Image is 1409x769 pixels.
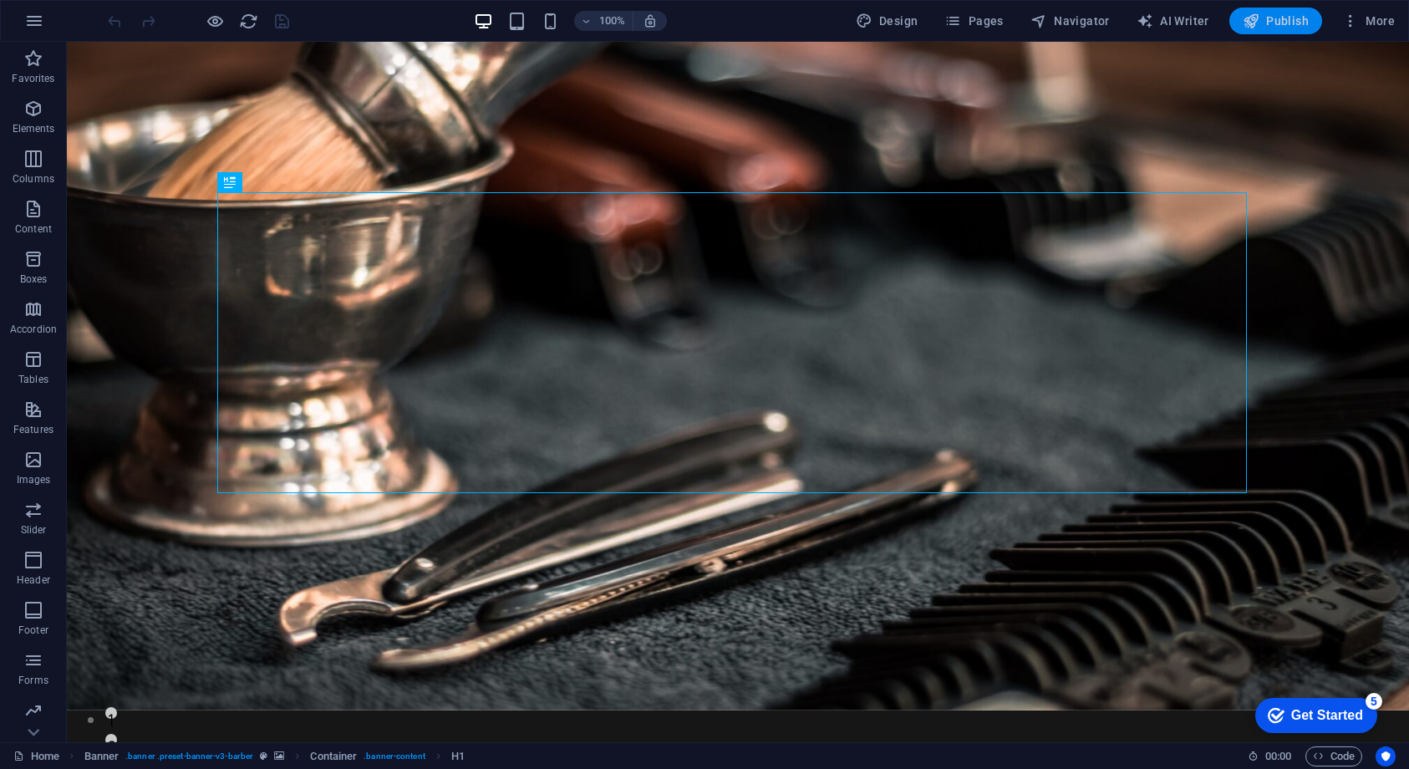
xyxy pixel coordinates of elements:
span: AI Writer [1137,13,1209,29]
nav: breadcrumb [84,746,465,766]
button: reload [238,11,258,31]
i: Reload page [239,12,258,31]
p: Footer [18,624,48,637]
button: Code [1305,746,1362,766]
p: Content [15,222,52,236]
div: 5 [124,3,140,20]
span: Code [1313,746,1355,766]
span: Design [856,13,918,29]
div: Get Started 5 items remaining, 0% complete [13,8,135,43]
button: AI Writer [1130,8,1216,34]
span: 00 00 [1265,746,1291,766]
span: . banner-content [364,746,425,766]
p: Header [17,573,50,587]
span: : [1277,750,1279,762]
p: Images [17,473,51,486]
button: Pages [938,8,1010,34]
p: Favorites [12,72,54,85]
i: On resize automatically adjust zoom level to fit chosen device. [643,13,658,28]
i: This element contains a background [274,751,284,761]
span: . banner .preset-banner-v3-barber [125,746,253,766]
span: Click to select. Double-click to edit [310,746,357,766]
button: Usercentrics [1376,746,1396,766]
h6: Session time [1248,746,1292,766]
i: This element is a customizable preset [260,751,267,761]
p: Accordion [10,323,57,336]
span: Click to select. Double-click to edit [84,746,120,766]
button: More [1335,8,1401,34]
a: Click to cancel selection. Double-click to open Pages [13,746,59,766]
h6: 100% [599,11,626,31]
span: Publish [1243,13,1309,29]
button: Navigator [1024,8,1117,34]
p: Slider [21,523,47,537]
button: Click here to leave preview mode and continue editing [205,11,225,31]
span: Pages [944,13,1003,29]
button: Design [849,8,925,34]
button: 100% [574,11,633,31]
div: Design (Ctrl+Alt+Y) [849,8,925,34]
p: Features [13,423,53,436]
span: More [1342,13,1395,29]
p: Elements [13,122,55,135]
button: Publish [1229,8,1322,34]
span: Click to select. Double-click to edit [451,746,465,766]
p: Forms [18,674,48,687]
span: Navigator [1030,13,1110,29]
div: Get Started [49,18,121,33]
p: Columns [13,172,54,186]
p: Tables [18,373,48,386]
p: Boxes [20,272,48,286]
